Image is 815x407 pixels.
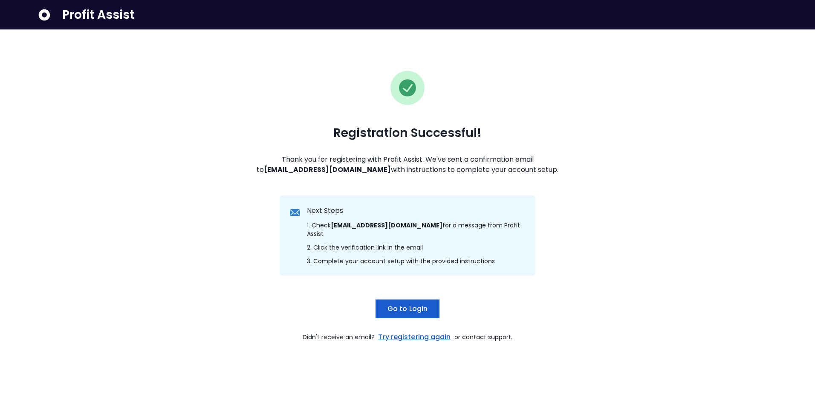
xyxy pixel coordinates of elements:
[387,304,428,314] span: Go to Login
[376,332,452,342] a: Try registering again
[264,165,391,174] strong: [EMAIL_ADDRESS][DOMAIN_NAME]
[307,206,343,216] span: Next Steps
[307,243,423,252] span: 2. Click the verification link in the email
[376,299,439,318] button: Go to Login
[251,154,564,175] span: Thank you for registering with Profit Assist. We've sent a confirmation email to with instruction...
[331,221,442,230] strong: [EMAIL_ADDRESS][DOMAIN_NAME]
[307,257,495,265] span: 3. Complete your account setup with the provided instructions
[333,125,482,141] span: Registration Successful!
[307,221,525,238] span: 1. Check for a message from Profit Assist
[62,7,134,23] span: Profit Assist
[303,332,512,342] span: Didn't receive an email? or contact support.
